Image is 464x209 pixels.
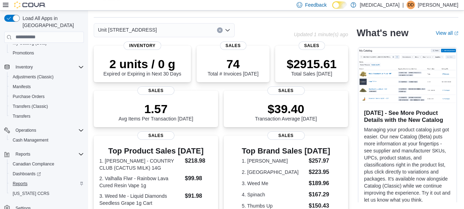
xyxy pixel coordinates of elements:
span: Canadian Compliance [10,160,84,168]
dd: $189.96 [309,179,330,188]
dt: 3. Weed Me - Liquid Diamonds Seedless Grape 1g Cart [99,192,182,207]
button: Manifests [7,82,87,92]
dt: 3. Weed Me [242,180,306,187]
dd: $99.98 [185,174,212,183]
span: Sales [137,131,175,140]
div: Total Sales [DATE] [287,57,337,77]
div: Total # Invoices [DATE] [208,57,258,77]
dd: $167.29 [309,190,330,199]
button: Operations [1,125,87,135]
span: Manifests [13,84,31,90]
span: Feedback [305,1,327,8]
dt: 2. [GEOGRAPHIC_DATA] [242,169,306,176]
dt: 4. Spinach [242,191,306,198]
span: Reports [13,181,27,187]
button: Open list of options [225,27,230,33]
button: Clear input [217,27,223,33]
span: [US_STATE] CCRS [13,191,49,196]
button: Transfers (Classic) [7,102,87,111]
dt: 2. Valhalla Flwr - Rainbow Lava Cured Resin Vape 1g [99,175,182,189]
a: Reports [10,179,30,188]
span: Adjustments (Classic) [13,74,54,80]
h3: [DATE] - See More Product Details with the New Catalog [364,109,451,123]
p: 1.57 [119,102,193,116]
svg: External link [454,31,458,35]
p: $2915.61 [287,57,337,71]
a: View allExternal link [436,30,458,36]
img: Cova [14,1,46,8]
button: Purchase Orders [7,92,87,102]
span: Sales [267,86,305,95]
span: Cash Management [10,136,84,144]
span: Promotions [10,49,84,57]
span: Reports [16,151,30,157]
span: Operations [13,126,84,135]
span: Promotions [13,50,34,56]
span: Transfers [13,113,30,119]
div: Expired or Expiring in Next 30 Days [104,57,181,77]
p: Managing your product catalog just got easier. Our new Catalog (Beta) puts more information at yo... [364,126,451,203]
span: Transfers (Classic) [10,102,84,111]
div: Transaction Average [DATE] [255,102,317,122]
button: Adjustments (Classic) [7,72,87,82]
span: Dashboards [13,171,41,177]
span: Reports [13,150,84,158]
span: Adjustments (Classic) [10,73,84,81]
span: Transfers (Classic) [13,104,48,109]
button: Reports [13,150,33,158]
p: 2 units / 0 g [104,57,181,71]
a: Dashboards [10,170,44,178]
h3: Top Product Sales [DATE] [99,147,212,155]
p: [MEDICAL_DATA] [360,1,400,9]
span: Canadian Compliance [13,161,54,167]
span: Inventory [16,64,33,70]
dd: $91.98 [185,192,212,200]
a: Manifests [10,83,33,91]
button: Operations [13,126,39,135]
span: Sales [298,41,325,50]
a: Promotions [10,49,37,57]
button: Canadian Compliance [7,159,87,169]
span: Washington CCRS [10,189,84,198]
a: Cash Management [10,136,51,144]
a: Purchase Orders [10,92,48,101]
a: [US_STATE] CCRS [10,189,52,198]
button: Inventory [13,63,36,71]
dd: $218.98 [185,157,212,165]
button: [US_STATE] CCRS [7,189,87,198]
span: Inventory [13,63,84,71]
span: Operations [16,128,36,133]
h2: What's new [357,27,408,39]
button: Transfers [7,111,87,121]
span: Transfers [10,112,84,120]
p: 74 [208,57,258,71]
span: Sales [137,86,175,95]
span: Purchase Orders [10,92,84,101]
a: Adjustments (Classic) [10,73,56,81]
p: Updated 1 minute(s) ago [294,32,348,37]
dd: $257.97 [309,157,330,165]
span: Unit [STREET_ADDRESS] [98,26,157,34]
span: Sales [267,131,305,140]
span: Load All Apps in [GEOGRAPHIC_DATA] [20,15,84,29]
a: Canadian Compliance [10,160,57,168]
button: Cash Management [7,135,87,145]
dd: $223.95 [309,168,330,176]
a: Transfers [10,112,33,120]
button: Inventory [1,62,87,72]
p: | [402,1,404,9]
h3: Top Brand Sales [DATE] [242,147,330,155]
span: Manifests [10,83,84,91]
div: Diego de Azevedo [407,1,415,9]
button: Promotions [7,48,87,58]
span: Reports [10,179,84,188]
p: $39.40 [255,102,317,116]
dt: 1. [PERSON_NAME] [242,157,306,164]
button: Reports [7,179,87,189]
a: Dashboards [7,169,87,179]
p: [PERSON_NAME] [418,1,458,9]
dt: 1. [PERSON_NAME] - COUNTRY CLUB (CACTUS MILK) 14G [99,157,182,171]
button: Reports [1,149,87,159]
span: Cash Management [13,137,48,143]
